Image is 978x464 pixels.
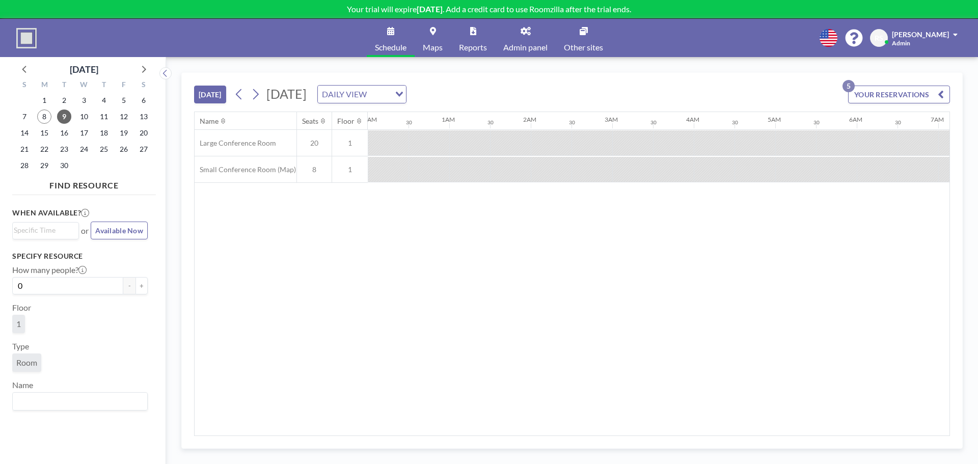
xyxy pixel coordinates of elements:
[194,86,226,103] button: [DATE]
[320,88,369,101] span: DAILY VIEW
[37,93,51,107] span: Monday, September 1, 2025
[77,142,91,156] span: Wednesday, September 24, 2025
[70,62,98,76] div: [DATE]
[367,19,415,57] a: Schedule
[266,86,307,101] span: [DATE]
[406,119,412,126] div: 30
[12,303,31,313] label: Floor
[16,358,37,368] span: Room
[768,116,781,123] div: 5AM
[17,110,32,124] span: Sunday, September 7, 2025
[318,86,406,103] div: Search for option
[459,43,487,51] span: Reports
[55,79,74,92] div: T
[370,88,389,101] input: Search for option
[94,79,114,92] div: T
[12,380,33,390] label: Name
[650,119,657,126] div: 30
[423,43,443,51] span: Maps
[15,79,35,92] div: S
[37,158,51,173] span: Monday, September 29, 2025
[135,277,148,294] button: +
[117,126,131,140] span: Friday, September 19, 2025
[95,226,143,235] span: Available Now
[495,19,556,57] a: Admin panel
[77,93,91,107] span: Wednesday, September 3, 2025
[97,93,111,107] span: Thursday, September 4, 2025
[137,126,151,140] span: Saturday, September 20, 2025
[57,93,71,107] span: Tuesday, September 2, 2025
[137,93,151,107] span: Saturday, September 6, 2025
[81,226,89,236] span: or
[57,126,71,140] span: Tuesday, September 16, 2025
[16,28,37,48] img: organization-logo
[13,223,78,238] div: Search for option
[732,119,738,126] div: 30
[12,176,156,190] h4: FIND RESOURCE
[12,341,29,351] label: Type
[17,126,32,140] span: Sunday, September 14, 2025
[297,139,332,148] span: 20
[875,34,883,43] span: RS
[442,116,455,123] div: 1AM
[332,139,368,148] span: 1
[14,395,142,408] input: Search for option
[57,142,71,156] span: Tuesday, September 23, 2025
[843,80,855,92] p: 5
[297,165,332,174] span: 8
[117,93,131,107] span: Friday, September 5, 2025
[564,43,603,51] span: Other sites
[200,117,219,126] div: Name
[195,139,276,148] span: Large Conference Room
[12,252,148,261] h3: Specify resource
[892,39,910,47] span: Admin
[77,110,91,124] span: Wednesday, September 10, 2025
[37,142,51,156] span: Monday, September 22, 2025
[569,119,575,126] div: 30
[97,110,111,124] span: Thursday, September 11, 2025
[117,110,131,124] span: Friday, September 12, 2025
[451,19,495,57] a: Reports
[12,265,87,275] label: How many people?
[17,158,32,173] span: Sunday, September 28, 2025
[123,277,135,294] button: -
[487,119,494,126] div: 30
[77,126,91,140] span: Wednesday, September 17, 2025
[417,4,443,14] b: [DATE]
[133,79,153,92] div: S
[57,110,71,124] span: Tuesday, September 9, 2025
[686,116,699,123] div: 4AM
[931,116,944,123] div: 7AM
[97,142,111,156] span: Thursday, September 25, 2025
[892,30,949,39] span: [PERSON_NAME]
[302,117,318,126] div: Seats
[556,19,611,57] a: Other sites
[17,142,32,156] span: Sunday, September 21, 2025
[117,142,131,156] span: Friday, September 26, 2025
[375,43,406,51] span: Schedule
[13,393,147,410] div: Search for option
[137,142,151,156] span: Saturday, September 27, 2025
[91,222,148,239] button: Available Now
[813,119,820,126] div: 30
[97,126,111,140] span: Thursday, September 18, 2025
[37,110,51,124] span: Monday, September 8, 2025
[332,165,368,174] span: 1
[848,86,950,103] button: YOUR RESERVATIONS5
[35,79,55,92] div: M
[16,319,21,329] span: 1
[503,43,548,51] span: Admin panel
[37,126,51,140] span: Monday, September 15, 2025
[137,110,151,124] span: Saturday, September 13, 2025
[895,119,901,126] div: 30
[415,19,451,57] a: Maps
[523,116,536,123] div: 2AM
[114,79,133,92] div: F
[57,158,71,173] span: Tuesday, September 30, 2025
[14,225,73,236] input: Search for option
[195,165,296,174] span: Small Conference Room (Map)
[337,117,355,126] div: Floor
[849,116,862,123] div: 6AM
[360,116,377,123] div: 12AM
[605,116,618,123] div: 3AM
